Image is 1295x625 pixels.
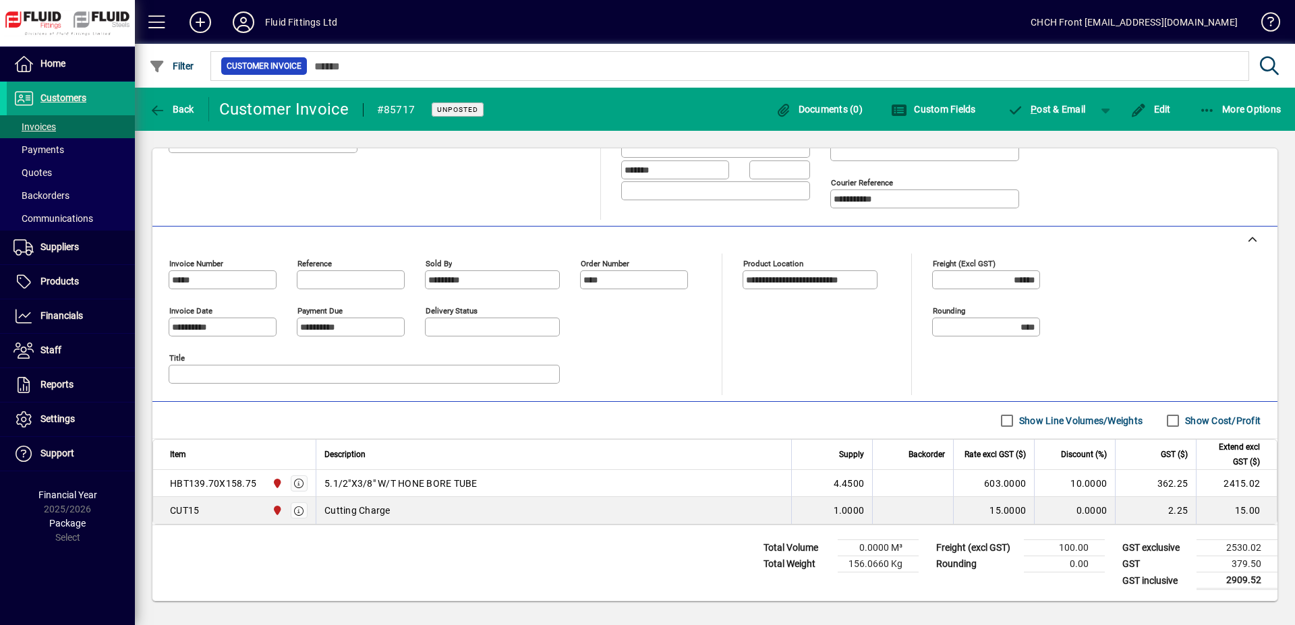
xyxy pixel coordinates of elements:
[7,265,135,299] a: Products
[929,540,1024,556] td: Freight (excl GST)
[169,259,223,268] mat-label: Invoice number
[1196,97,1285,121] button: More Options
[1199,104,1282,115] span: More Options
[169,306,212,316] mat-label: Invoice date
[933,259,996,268] mat-label: Freight (excl GST)
[1116,572,1197,589] td: GST inclusive
[1116,540,1197,556] td: GST exclusive
[891,104,976,115] span: Custom Fields
[7,231,135,264] a: Suppliers
[1034,497,1115,524] td: 0.0000
[7,207,135,230] a: Communications
[834,504,865,517] span: 1.0000
[1024,556,1105,572] td: 0.00
[268,476,284,491] span: FLUID FITTINGS CHRISTCHURCH
[1116,556,1197,572] td: GST
[324,504,391,517] span: Cutting Charge
[7,368,135,402] a: Reports
[7,161,135,184] a: Quotes
[1196,497,1277,524] td: 15.00
[13,190,69,201] span: Backorders
[170,447,186,462] span: Item
[7,138,135,161] a: Payments
[297,306,343,316] mat-label: Payment due
[7,437,135,471] a: Support
[775,104,863,115] span: Documents (0)
[268,503,284,518] span: FLUID FITTINGS CHRISTCHURCH
[40,310,83,321] span: Financials
[929,556,1024,572] td: Rounding
[7,403,135,436] a: Settings
[135,97,209,121] app-page-header-button: Back
[40,276,79,287] span: Products
[13,121,56,132] span: Invoices
[838,540,919,556] td: 0.0000 M³
[1001,97,1093,121] button: Post & Email
[1161,447,1188,462] span: GST ($)
[146,54,198,78] button: Filter
[219,98,349,120] div: Customer Invoice
[324,447,366,462] span: Description
[40,92,86,103] span: Customers
[1196,470,1277,497] td: 2415.02
[772,97,866,121] button: Documents (0)
[1182,414,1261,427] label: Show Cost/Profit
[297,259,332,268] mat-label: Reference
[1197,572,1277,589] td: 2909.52
[909,447,945,462] span: Backorder
[1061,447,1107,462] span: Discount (%)
[888,97,979,121] button: Custom Fields
[149,61,194,71] span: Filter
[962,504,1026,517] div: 15.0000
[49,518,86,529] span: Package
[1031,11,1238,33] div: CHCH Front [EMAIL_ADDRESS][DOMAIN_NAME]
[227,59,301,73] span: Customer Invoice
[40,345,61,355] span: Staff
[179,10,222,34] button: Add
[1031,104,1037,115] span: P
[7,115,135,138] a: Invoices
[1130,104,1171,115] span: Edit
[146,97,198,121] button: Back
[7,47,135,81] a: Home
[1016,414,1143,427] label: Show Line Volumes/Weights
[40,448,74,458] span: Support
[265,11,337,33] div: Fluid Fittings Ltd
[40,413,75,424] span: Settings
[757,540,838,556] td: Total Volume
[38,489,97,500] span: Financial Year
[40,379,74,390] span: Reports
[7,334,135,367] a: Staff
[149,104,194,115] span: Back
[1115,470,1196,497] td: 362.25
[13,144,64,155] span: Payments
[965,447,1026,462] span: Rate excl GST ($)
[834,477,865,490] span: 4.4500
[838,556,919,572] td: 156.0660 Kg
[831,178,893,187] mat-label: Courier Reference
[170,477,256,490] div: HBT139.70X158.75
[377,99,415,121] div: #85717
[1034,470,1115,497] td: 10.0000
[1251,3,1278,47] a: Knowledge Base
[169,353,185,363] mat-label: Title
[7,184,135,207] a: Backorders
[743,259,803,268] mat-label: Product location
[757,556,838,572] td: Total Weight
[581,259,629,268] mat-label: Order number
[40,58,65,69] span: Home
[7,299,135,333] a: Financials
[40,241,79,252] span: Suppliers
[1008,104,1086,115] span: ost & Email
[13,167,52,178] span: Quotes
[933,306,965,316] mat-label: Rounding
[324,477,478,490] span: 5.1/2"X3/8" W/T HONE BORE TUBE
[426,259,452,268] mat-label: Sold by
[1205,440,1260,469] span: Extend excl GST ($)
[1127,97,1174,121] button: Edit
[1024,540,1105,556] td: 100.00
[1197,540,1277,556] td: 2530.02
[437,105,478,114] span: Unposted
[222,10,265,34] button: Profile
[839,447,864,462] span: Supply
